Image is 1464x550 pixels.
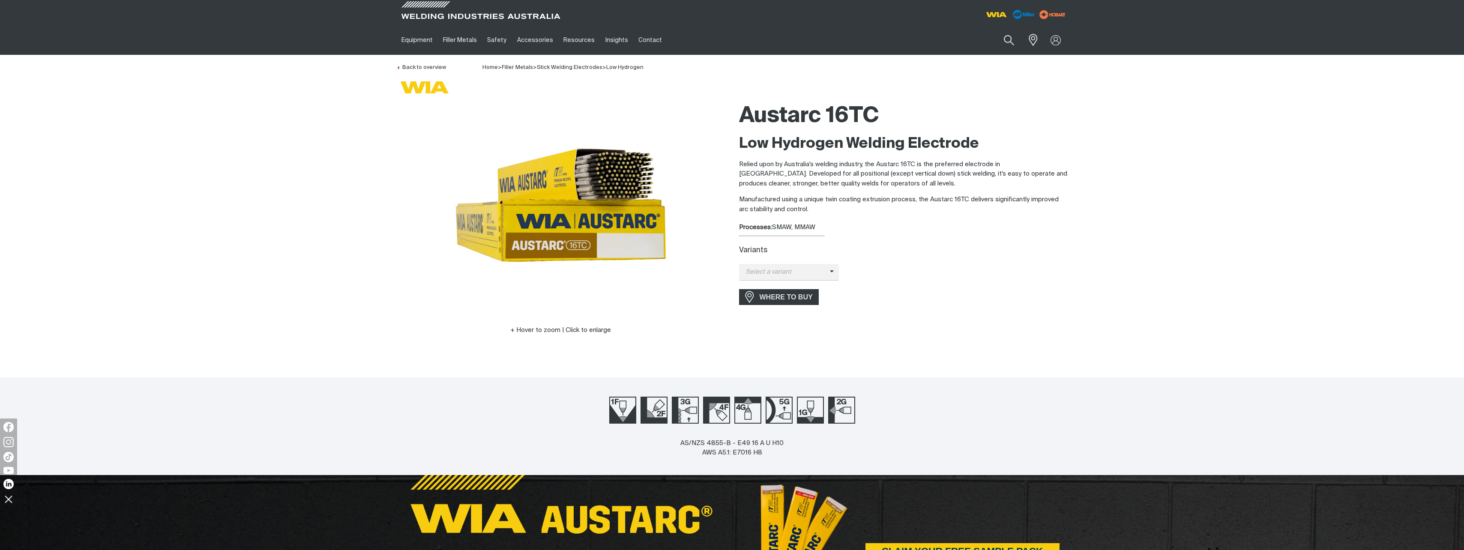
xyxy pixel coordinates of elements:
[1037,8,1068,21] img: miller
[558,25,600,55] a: Resources
[505,325,616,335] button: Hover to zoom | Click to enlarge
[3,467,14,474] img: YouTube
[609,397,636,424] img: Welding Position 1F
[797,397,824,424] img: Welding Position 1G
[454,98,668,312] img: Austarc 16TC
[766,397,793,424] img: Welding Position 5G Up
[739,195,1068,214] p: Manufactured using a unique twin coating extrusion process, the Austarc 16TC delivers significant...
[633,25,667,55] a: Contact
[1,492,16,506] img: hide socials
[396,25,438,55] a: Equipment
[502,65,533,70] a: Filler Metals
[602,65,606,70] span: >
[641,397,668,424] img: Welding Position 2F
[512,25,558,55] a: Accessories
[739,102,1068,130] h1: Austarc 16TC
[739,160,1068,189] p: Relied upon by Australia's welding industry, the Austarc 16TC is the preferred electrode in [GEOG...
[983,30,1023,50] input: Product name or item number...
[828,397,855,424] img: Welding Position 2G
[739,289,819,305] a: WHERE TO BUY
[3,479,14,489] img: LinkedIn
[606,65,644,70] a: Low Hydrogen
[533,65,537,70] span: >
[739,223,1068,233] div: SMAW, MMAW
[672,397,699,424] img: Welding Position 3G Up
[739,247,767,254] label: Variants
[396,25,900,55] nav: Main
[498,65,502,70] span: >
[3,422,14,432] img: Facebook
[482,64,498,70] a: Home
[739,135,1068,153] h2: Low Hydrogen Welding Electrode
[703,397,730,424] img: Welding Position 4F
[396,65,446,70] a: Back to overview of Low Hydrogen
[600,25,633,55] a: Insights
[3,437,14,447] img: Instagram
[482,65,498,70] span: Home
[994,30,1024,50] button: Search products
[680,439,784,458] div: AS/NZS 4855-B - E49 16 A U H10 AWS A5.1: E7016 H8
[3,452,14,462] img: TikTok
[754,290,818,304] span: WHERE TO BUY
[438,25,482,55] a: Filler Metals
[739,267,830,277] span: Select a variant
[482,25,512,55] a: Safety
[537,65,602,70] a: Stick Welding Electrodes
[739,224,772,230] strong: Processes:
[734,397,761,424] img: Welding Position 4G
